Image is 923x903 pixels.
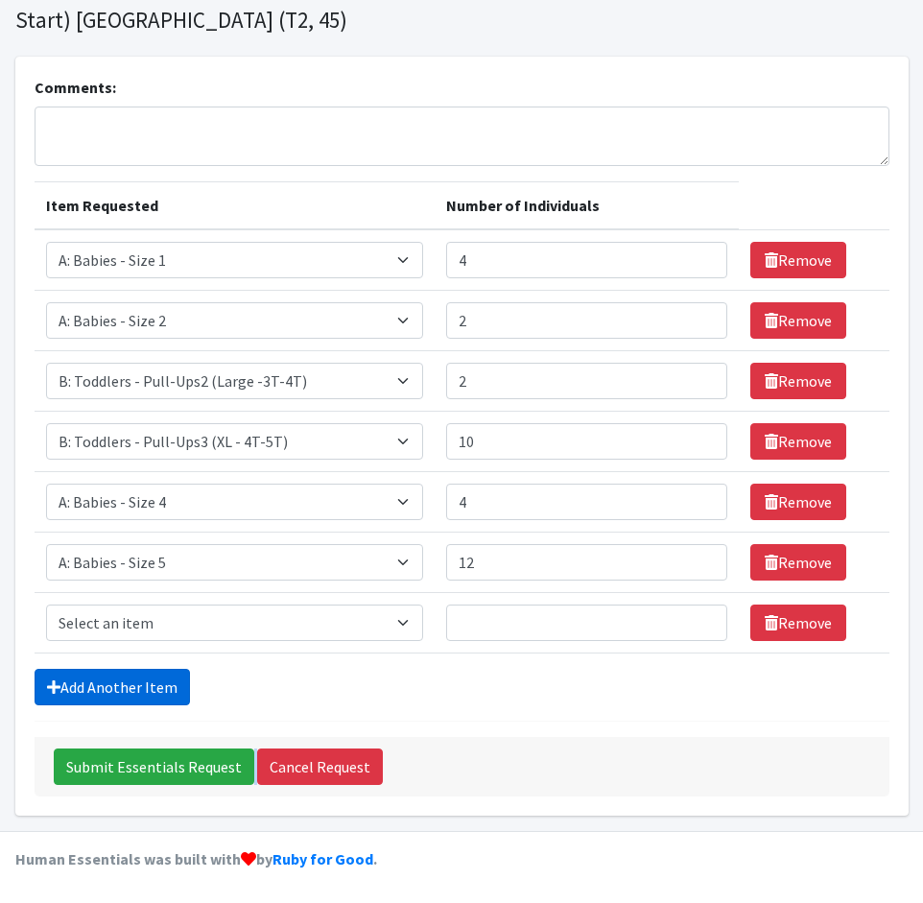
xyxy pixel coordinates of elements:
[750,302,846,339] a: Remove
[272,849,373,868] a: Ruby for Good
[54,749,254,785] input: Submit Essentials Request
[15,849,377,868] strong: Human Essentials was built with by .
[35,76,116,99] label: Comments:
[750,544,846,581] a: Remove
[35,182,435,230] th: Item Requested
[257,749,383,785] a: Cancel Request
[750,363,846,399] a: Remove
[750,242,846,278] a: Remove
[750,423,846,460] a: Remove
[35,669,190,705] a: Add Another Item
[750,605,846,641] a: Remove
[435,182,739,230] th: Number of Individuals
[750,484,846,520] a: Remove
